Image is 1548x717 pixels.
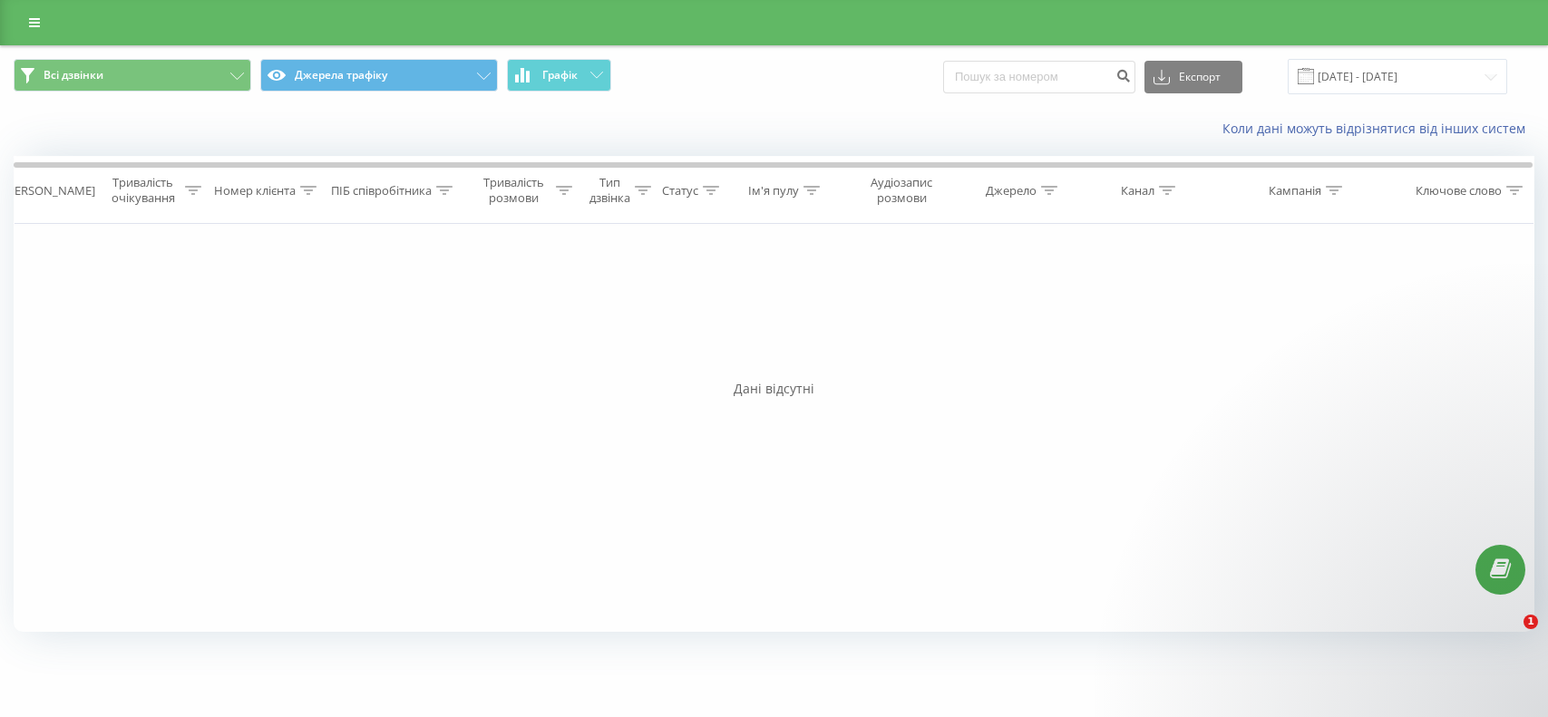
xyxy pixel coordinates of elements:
button: Експорт [1144,61,1242,93]
div: Ім'я пулу [748,183,799,199]
div: Тривалість розмови [476,175,551,206]
span: Графік [542,69,578,82]
div: Канал [1121,183,1154,199]
button: Всі дзвінки [14,59,251,92]
a: Коли дані можуть відрізнятися вiд інших систем [1222,120,1534,137]
div: Статус [662,183,698,199]
span: 1 [1524,615,1538,629]
div: Тип дзвінка [589,175,630,206]
div: Кампанія [1269,183,1321,199]
button: Графік [507,59,611,92]
div: Джерело [986,183,1037,199]
div: Аудіозапис розмови [856,175,948,206]
div: Номер клієнта [214,183,296,199]
div: Ключове слово [1416,183,1502,199]
div: Тривалість очікування [105,175,180,206]
div: [PERSON_NAME] [4,183,95,199]
iframe: Intercom live chat [1486,615,1530,658]
div: Дані відсутні [14,380,1534,398]
div: ПІБ співробітника [331,183,432,199]
input: Пошук за номером [943,61,1135,93]
button: Джерела трафіку [260,59,498,92]
span: Всі дзвінки [44,68,103,82]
